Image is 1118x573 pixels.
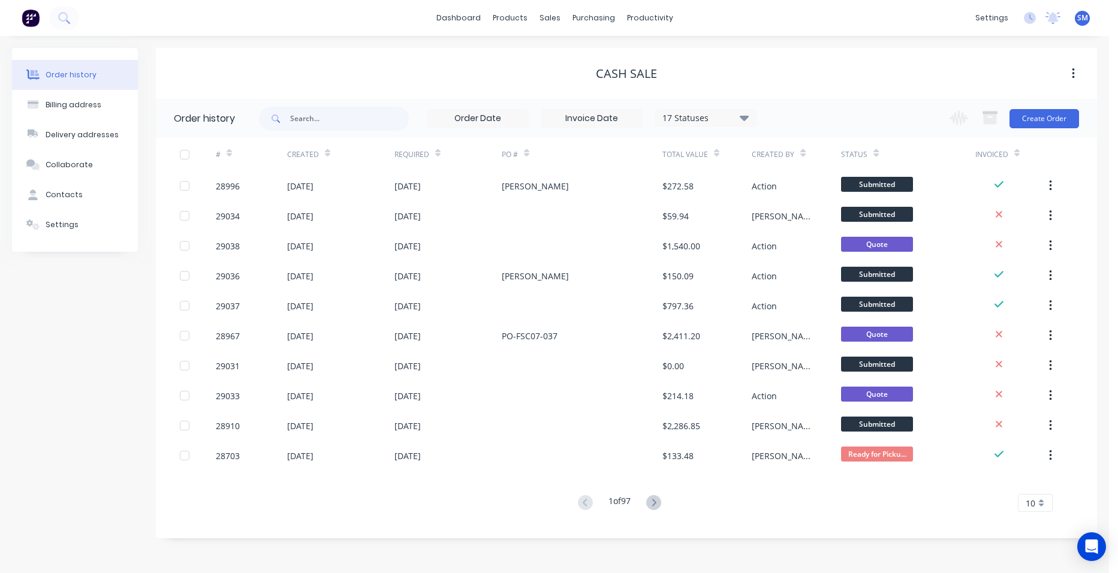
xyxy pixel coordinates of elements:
[216,240,240,252] div: 29038
[596,67,657,81] div: CASH SALE
[502,138,662,171] div: PO #
[975,138,1047,171] div: Invoiced
[287,180,314,192] div: [DATE]
[290,107,409,131] input: Search...
[975,149,1008,160] div: Invoiced
[969,9,1014,27] div: settings
[662,138,752,171] div: Total Value
[216,180,240,192] div: 28996
[394,210,421,222] div: [DATE]
[394,240,421,252] div: [DATE]
[216,420,240,432] div: 28910
[287,138,394,171] div: Created
[752,330,817,342] div: [PERSON_NAME]
[655,111,756,125] div: 17 Statuses
[502,330,558,342] div: PO-FSC07-037
[841,177,913,192] span: Submitted
[662,450,694,462] div: $133.48
[287,270,314,282] div: [DATE]
[841,327,913,342] span: Quote
[841,297,913,312] span: Submitted
[394,300,421,312] div: [DATE]
[752,180,777,192] div: Action
[174,111,235,126] div: Order history
[662,360,684,372] div: $0.00
[394,390,421,402] div: [DATE]
[841,267,913,282] span: Submitted
[46,219,79,230] div: Settings
[12,210,138,240] button: Settings
[12,120,138,150] button: Delivery addresses
[1077,13,1088,23] span: SM
[841,387,913,402] span: Quote
[608,494,631,512] div: 1 of 97
[46,189,83,200] div: Contacts
[621,9,679,27] div: productivity
[502,180,569,192] div: [PERSON_NAME]
[287,210,314,222] div: [DATE]
[287,360,314,372] div: [DATE]
[12,60,138,90] button: Order history
[46,70,97,80] div: Order history
[394,149,429,160] div: Required
[662,270,694,282] div: $150.09
[752,270,777,282] div: Action
[287,300,314,312] div: [DATE]
[662,180,694,192] div: $272.58
[541,110,642,128] input: Invoice Date
[752,240,777,252] div: Action
[430,9,487,27] a: dashboard
[841,207,913,222] span: Submitted
[287,330,314,342] div: [DATE]
[841,447,913,462] span: Ready for Picku...
[46,99,101,110] div: Billing address
[287,450,314,462] div: [DATE]
[216,270,240,282] div: 29036
[394,138,502,171] div: Required
[12,90,138,120] button: Billing address
[662,420,700,432] div: $2,286.85
[534,9,566,27] div: sales
[752,420,817,432] div: [PERSON_NAME]
[216,210,240,222] div: 29034
[216,390,240,402] div: 29033
[287,390,314,402] div: [DATE]
[662,210,689,222] div: $59.94
[12,180,138,210] button: Contacts
[841,417,913,432] span: Submitted
[216,300,240,312] div: 29037
[287,420,314,432] div: [DATE]
[841,149,867,160] div: Status
[46,129,119,140] div: Delivery addresses
[752,360,817,372] div: [PERSON_NAME]
[752,300,777,312] div: Action
[752,450,817,462] div: [PERSON_NAME]
[502,270,569,282] div: [PERSON_NAME]
[427,110,528,128] input: Order Date
[487,9,534,27] div: products
[752,210,817,222] div: [PERSON_NAME]
[394,270,421,282] div: [DATE]
[394,420,421,432] div: [DATE]
[1026,497,1035,509] span: 10
[394,180,421,192] div: [DATE]
[394,360,421,372] div: [DATE]
[841,237,913,252] span: Quote
[662,330,700,342] div: $2,411.20
[662,149,708,160] div: Total Value
[287,149,319,160] div: Created
[287,240,314,252] div: [DATE]
[662,300,694,312] div: $797.36
[566,9,621,27] div: purchasing
[841,138,975,171] div: Status
[841,357,913,372] span: Submitted
[216,138,287,171] div: #
[46,159,93,170] div: Collaborate
[216,450,240,462] div: 28703
[216,360,240,372] div: 29031
[216,330,240,342] div: 28967
[1077,532,1106,561] div: Open Intercom Messenger
[22,9,40,27] img: Factory
[752,138,841,171] div: Created By
[752,390,777,402] div: Action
